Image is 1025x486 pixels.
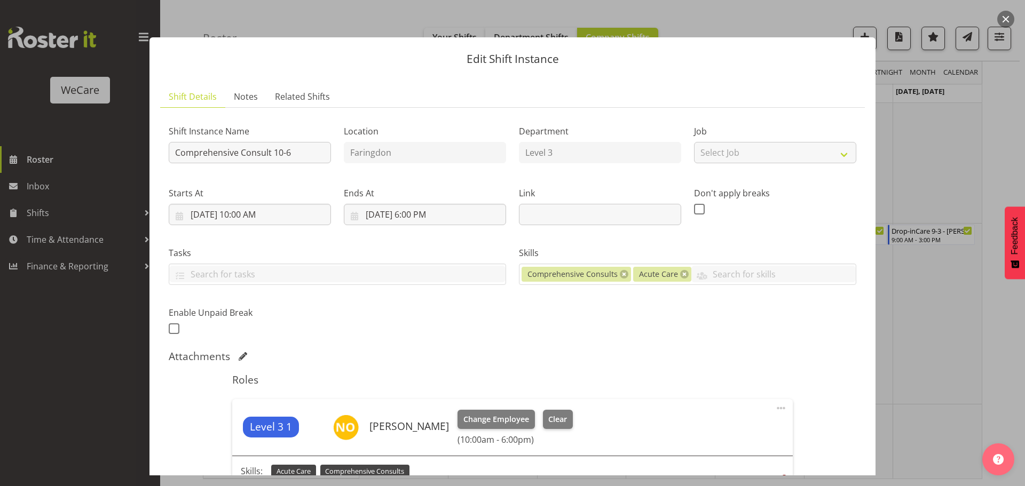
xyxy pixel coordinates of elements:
[234,90,258,103] span: Notes
[277,466,311,476] span: Acute Care
[169,125,331,138] label: Shift Instance Name
[169,187,331,200] label: Starts At
[275,90,330,103] span: Related Shifts
[527,268,618,280] span: Comprehensive Consults
[519,187,681,200] label: Link
[169,350,230,363] h5: Attachments
[250,419,292,435] span: Level 3 1
[169,142,331,163] input: Shift Instance Name
[694,125,856,138] label: Job
[639,268,678,280] span: Acute Care
[169,90,217,103] span: Shift Details
[169,204,331,225] input: Click to select...
[691,266,856,282] input: Search for skills
[344,204,506,225] input: Click to select...
[344,187,506,200] label: Ends At
[169,266,506,282] input: Search for tasks
[1005,206,1025,279] button: Feedback - Show survey
[325,466,404,476] span: Comprehensive Consults
[694,187,856,200] label: Don't apply breaks
[241,465,263,477] p: Skills:
[169,306,331,319] label: Enable Unpaid Break
[458,434,573,445] h6: (10:00am - 6:00pm)
[169,246,506,259] label: Tasks
[333,415,359,440] img: natasha-ottley11247.jpg
[344,125,506,138] label: Location
[458,410,535,429] button: Change Employee
[543,410,573,429] button: Clear
[232,373,792,386] h5: Roles
[369,420,449,432] h6: [PERSON_NAME]
[463,413,529,425] span: Change Employee
[1010,217,1020,254] span: Feedback
[993,454,1004,465] img: help-xxl-2.png
[160,53,865,65] p: Edit Shift Instance
[548,413,567,425] span: Clear
[519,246,856,259] label: Skills
[519,125,681,138] label: Department
[781,475,787,481] div: User is clocked out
